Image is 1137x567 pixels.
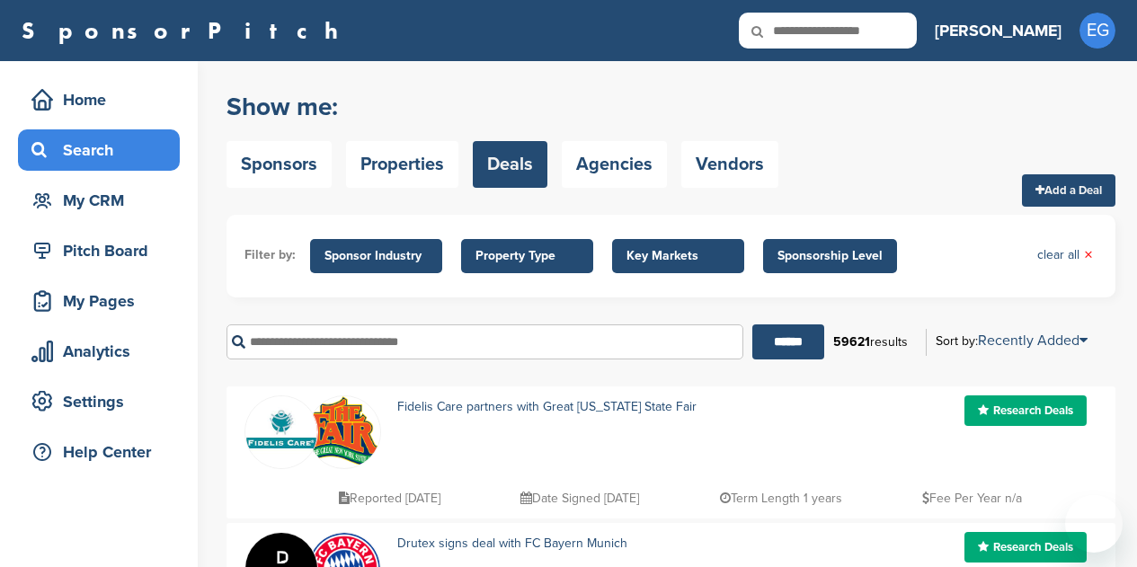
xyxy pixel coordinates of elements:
span: Sponsorship Level [777,246,883,266]
p: Date Signed [DATE] [520,487,639,509]
a: My CRM [18,180,180,221]
a: Recently Added [978,332,1088,350]
div: Pitch Board [27,235,180,267]
div: Analytics [27,335,180,368]
a: Drutex signs deal with FC Bayern Munich [397,536,627,551]
a: Agencies [562,141,667,188]
p: Fee Per Year n/a [922,487,1022,509]
iframe: Button to launch messaging window [1065,495,1123,553]
span: Sponsor Industry [324,246,428,266]
div: Settings [27,385,180,418]
a: SponsorPitch [22,19,350,42]
a: clear all× [1037,245,1093,265]
b: 59621 [833,334,870,350]
a: Settings [18,381,180,422]
a: Pitch Board [18,230,180,271]
div: My Pages [27,285,180,317]
a: Home [18,79,180,120]
img: Data [245,396,317,468]
a: Research Deals [964,532,1087,563]
div: My CRM [27,184,180,217]
span: EG [1079,13,1115,49]
a: My Pages [18,280,180,322]
div: Search [27,134,180,166]
a: [PERSON_NAME] [935,11,1061,50]
a: Analytics [18,331,180,372]
div: Home [27,84,180,116]
a: Add a Deal [1022,174,1115,207]
a: Research Deals [964,395,1087,426]
img: Download [308,396,380,467]
h3: [PERSON_NAME] [935,18,1061,43]
p: Term Length 1 years [720,487,842,509]
a: Sponsors [227,141,332,188]
a: Properties [346,141,458,188]
h2: Show me: [227,91,778,123]
span: × [1084,245,1093,265]
a: Help Center [18,431,180,473]
a: Fidelis Care partners with Great [US_STATE] State Fair [397,399,697,414]
p: Reported [DATE] [339,487,440,509]
li: Filter by: [244,245,296,265]
div: results [824,327,917,358]
span: Key Markets [626,246,730,266]
span: Property Type [475,246,579,266]
a: Search [18,129,180,171]
div: Help Center [27,436,180,468]
a: Vendors [681,141,778,188]
a: Deals [473,141,547,188]
div: Sort by: [936,333,1088,348]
